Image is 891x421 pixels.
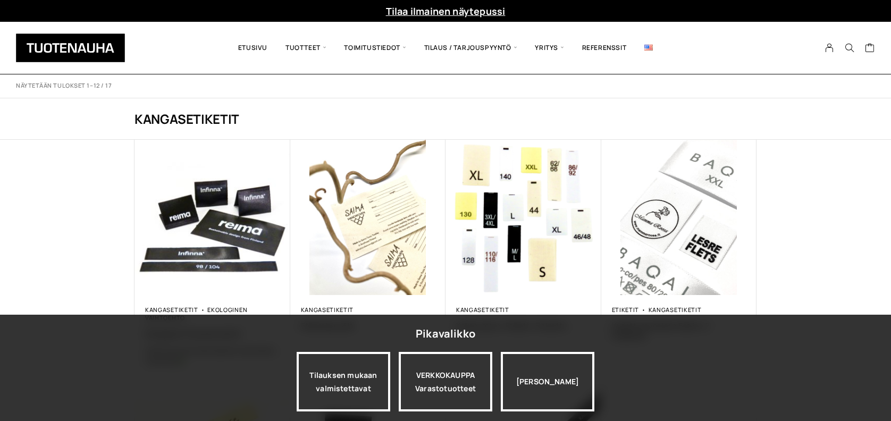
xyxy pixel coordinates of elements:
a: Ekologinen vaihtoehto [145,306,247,322]
div: [PERSON_NAME] [501,352,594,411]
a: Kangasetiketit [649,306,702,314]
div: VERKKOKAUPPA Varastotuotteet [399,352,492,411]
img: Tuotenauha Oy [16,33,125,62]
a: My Account [819,43,840,53]
a: Etusivu [229,30,276,66]
span: Yritys [526,30,573,66]
p: Näytetään tulokset 1–12 / 17 [16,82,112,90]
h1: Kangasetiketit [135,110,756,128]
a: Cart [865,43,875,55]
a: Referenssit [573,30,636,66]
a: Kangasetiketit [456,306,509,314]
a: Kangasetiketit [145,306,198,314]
button: Search [839,43,860,53]
span: Toimitustiedot [335,30,415,66]
a: VERKKOKAUPPAVarastotuotteet [399,352,492,411]
a: Kangasetiketit [301,306,354,314]
a: Etiketit [612,306,640,314]
a: Tilauksen mukaan valmistettavat [297,352,390,411]
img: English [644,45,653,50]
span: Tilaus / Tarjouspyyntö [415,30,526,66]
a: Tilaa ilmainen näytepussi [386,5,506,18]
span: Tuotteet [276,30,335,66]
div: Pikavalikko [416,324,475,343]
